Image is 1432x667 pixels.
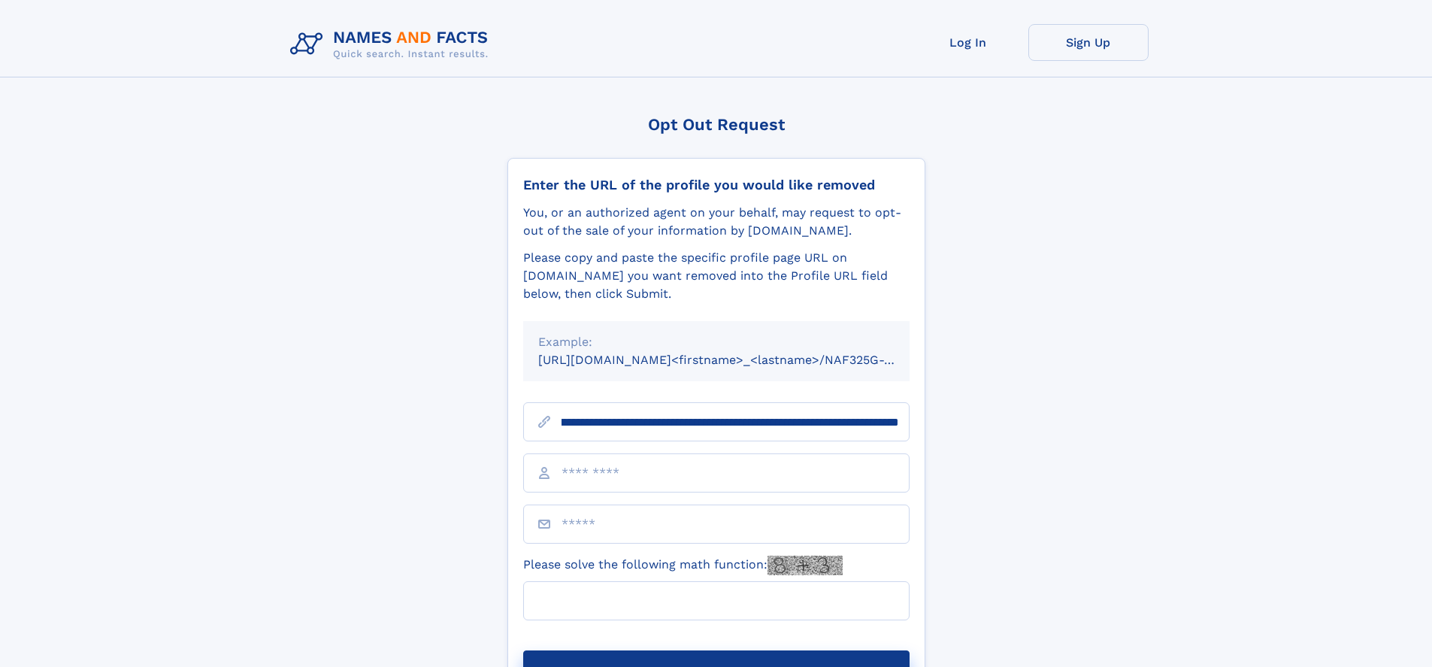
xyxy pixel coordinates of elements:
[284,24,501,65] img: Logo Names and Facts
[523,556,843,575] label: Please solve the following math function:
[523,177,910,193] div: Enter the URL of the profile you would like removed
[1028,24,1149,61] a: Sign Up
[538,333,895,351] div: Example:
[538,353,938,367] small: [URL][DOMAIN_NAME]<firstname>_<lastname>/NAF325G-xxxxxxxx
[507,115,925,134] div: Opt Out Request
[523,249,910,303] div: Please copy and paste the specific profile page URL on [DOMAIN_NAME] you want removed into the Pr...
[908,24,1028,61] a: Log In
[523,204,910,240] div: You, or an authorized agent on your behalf, may request to opt-out of the sale of your informatio...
